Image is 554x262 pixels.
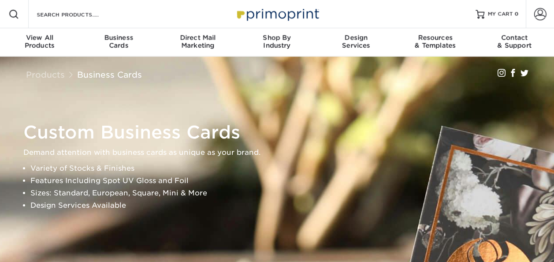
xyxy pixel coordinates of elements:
div: Cards [79,34,159,49]
div: Marketing [158,34,238,49]
a: Direct MailMarketing [158,28,238,56]
span: Resources [396,34,475,41]
img: Primoprint [233,4,321,23]
li: Sizes: Standard, European, Square, Mini & More [30,187,539,199]
a: Resources& Templates [396,28,475,56]
div: & Templates [396,34,475,49]
span: MY CART [488,11,513,18]
span: Direct Mail [158,34,238,41]
a: Products [26,70,65,79]
a: DesignServices [316,28,396,56]
div: Industry [238,34,317,49]
input: SEARCH PRODUCTS..... [36,9,122,19]
p: Demand attention with business cards as unique as your brand. [23,146,539,159]
div: & Support [475,34,554,49]
a: Contact& Support [475,28,554,56]
a: Business Cards [77,70,142,79]
li: Features Including Spot UV Gloss and Foil [30,175,539,187]
span: Business [79,34,159,41]
h1: Custom Business Cards [23,122,539,143]
div: Services [316,34,396,49]
span: 0 [515,11,519,17]
a: Shop ByIndustry [238,28,317,56]
span: Contact [475,34,554,41]
span: Shop By [238,34,317,41]
li: Design Services Available [30,199,539,212]
li: Variety of Stocks & Finishes [30,162,539,175]
span: Design [316,34,396,41]
a: BusinessCards [79,28,159,56]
